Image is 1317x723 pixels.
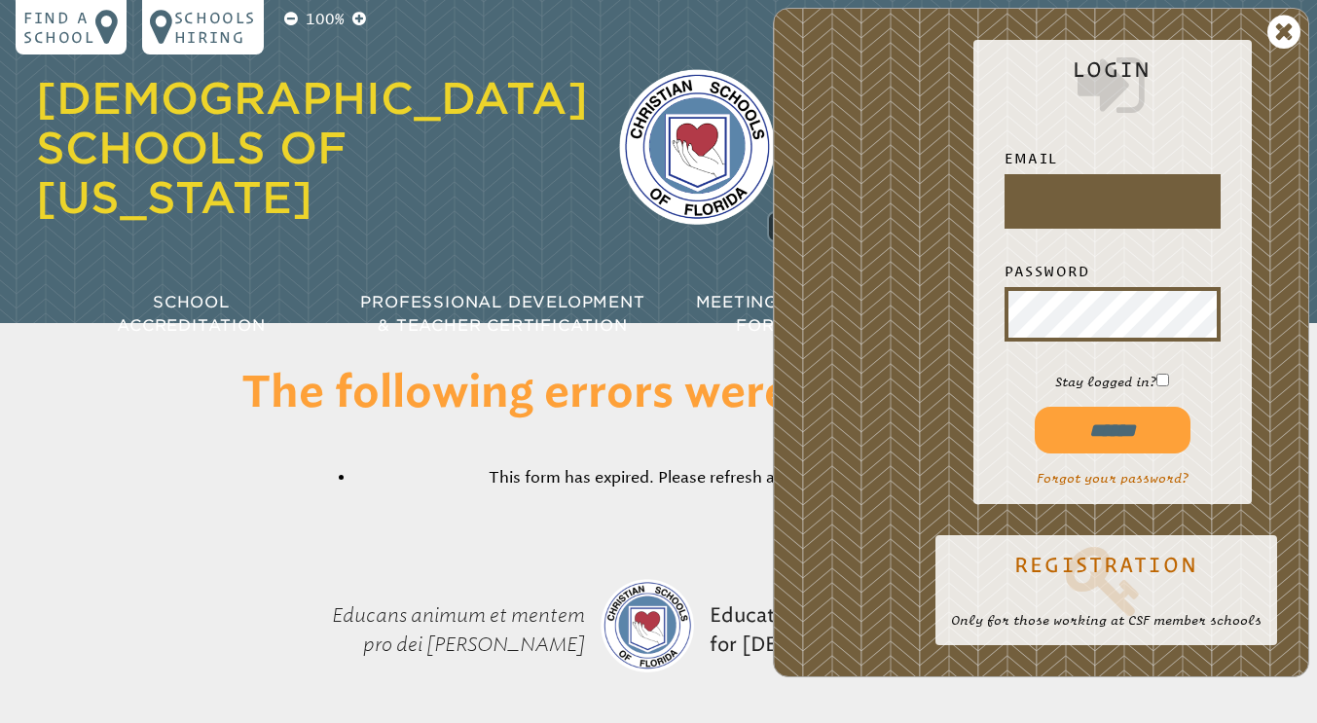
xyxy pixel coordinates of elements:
[1005,260,1222,283] label: Password
[174,8,256,47] p: Schools Hiring
[302,8,348,31] p: 100%
[951,611,1262,630] p: Only for those working at CSF member schools
[360,293,644,335] span: Professional Development & Teacher Certification
[989,57,1237,124] h2: Login
[951,541,1262,619] a: Registration
[619,69,775,225] img: csf-logo-web-colors.png
[117,293,265,335] span: School Accreditation
[1005,147,1222,170] label: Email
[1037,471,1189,486] a: Forgot your password?
[696,293,933,335] span: Meetings & Workshops for Educators
[266,552,593,707] p: Educans animum et mentem pro dei [PERSON_NAME]
[702,552,1052,707] p: Educating hearts and minds for [DEMOGRAPHIC_DATA]’s glory
[23,8,95,47] p: Find a school
[36,73,588,223] a: [DEMOGRAPHIC_DATA] Schools of [US_STATE]
[601,579,694,672] img: csf-logo-web-colors.png
[355,466,1002,489] li: This form has expired. Please refresh and try again.
[989,373,1237,391] p: Stay logged in?
[159,370,1159,419] h1: The following errors were encountered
